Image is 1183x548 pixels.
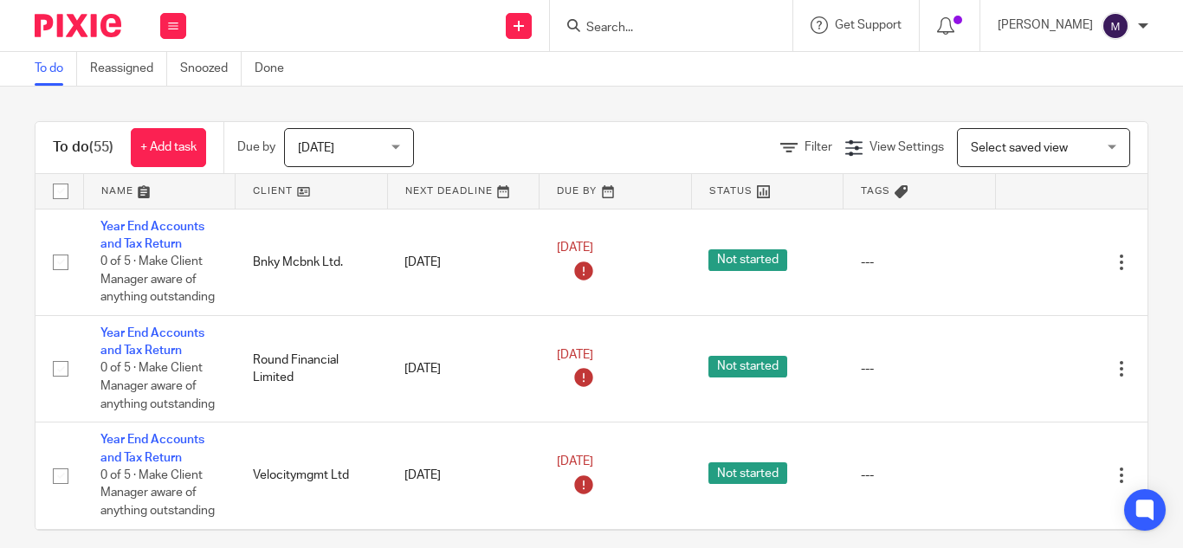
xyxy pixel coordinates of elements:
[861,254,979,271] div: ---
[708,356,787,377] span: Not started
[557,242,593,255] span: [DATE]
[869,141,944,153] span: View Settings
[708,249,787,271] span: Not started
[998,16,1093,34] p: [PERSON_NAME]
[180,52,242,86] a: Snoozed
[100,221,204,250] a: Year End Accounts and Tax Return
[100,469,215,517] span: 0 of 5 · Make Client Manager aware of anything outstanding
[585,21,740,36] input: Search
[835,19,902,31] span: Get Support
[708,462,787,484] span: Not started
[387,209,540,315] td: [DATE]
[236,422,388,529] td: Velocitymgmt Ltd
[971,142,1068,154] span: Select saved view
[236,209,388,315] td: Bnky Mcbnk Ltd.
[861,360,979,377] div: ---
[100,434,204,463] a: Year End Accounts and Tax Return
[255,52,297,86] a: Done
[387,315,540,422] td: [DATE]
[100,363,215,410] span: 0 of 5 · Make Client Manager aware of anything outstanding
[35,52,77,86] a: To do
[53,139,113,157] h1: To do
[1102,12,1129,40] img: svg%3E
[557,455,593,467] span: [DATE]
[237,139,275,156] p: Due by
[805,141,832,153] span: Filter
[861,467,979,484] div: ---
[131,128,206,167] a: + Add task
[861,186,890,196] span: Tags
[90,52,167,86] a: Reassigned
[89,140,113,154] span: (55)
[557,349,593,361] span: [DATE]
[236,315,388,422] td: Round Financial Limited
[298,142,334,154] span: [DATE]
[35,14,121,37] img: Pixie
[387,422,540,529] td: [DATE]
[100,327,204,357] a: Year End Accounts and Tax Return
[100,255,215,303] span: 0 of 5 · Make Client Manager aware of anything outstanding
